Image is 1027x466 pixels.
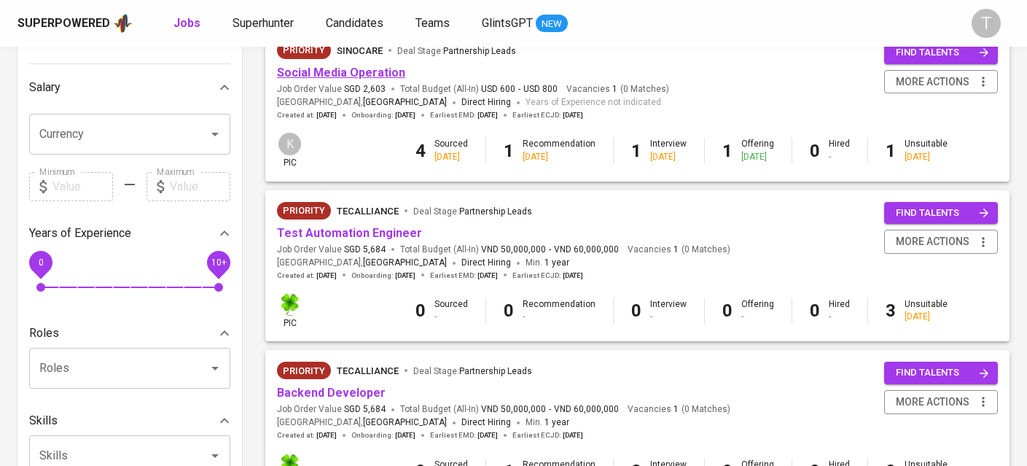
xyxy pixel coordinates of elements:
b: 0 [504,300,514,321]
span: Priority [277,364,331,378]
b: 0 [722,300,733,321]
div: Interview [650,298,687,323]
span: [DATE] [563,430,583,440]
b: 0 [810,141,820,161]
span: Earliest EMD : [430,110,498,120]
div: K [277,131,302,157]
span: more actions [896,393,969,411]
span: 1 [671,403,679,416]
button: find talents [884,202,998,225]
span: [DATE] [395,430,415,440]
button: more actions [884,230,998,254]
span: Direct Hiring [461,97,511,107]
span: USD 600 [481,83,515,96]
div: [DATE] [523,151,595,163]
div: Superpowered [17,15,110,32]
span: Partnership Leads [459,206,532,217]
div: Unsuitable [905,298,948,323]
span: [DATE] [316,110,337,120]
div: Interview [650,138,687,163]
span: Onboarding : [351,110,415,120]
span: [GEOGRAPHIC_DATA] , [277,256,447,271]
span: Priority [277,43,331,58]
div: New Job received from Demand Team [277,362,331,379]
span: Earliest ECJD : [512,430,583,440]
span: Onboarding : [351,430,415,440]
b: 3 [886,300,896,321]
button: Open [205,446,225,466]
div: Offering [741,298,774,323]
span: - [549,403,551,416]
span: - [518,83,520,96]
a: Backend Developer [277,386,386,400]
a: Teams [415,15,453,33]
button: Open [205,124,225,144]
div: - [829,151,850,163]
b: 0 [631,300,641,321]
span: Created at : [277,271,337,281]
b: 1 [631,141,641,161]
span: Vacancies ( 0 Matches ) [566,83,669,96]
span: Candidates [326,16,383,30]
span: Priority [277,203,331,218]
span: Created at : [277,430,337,440]
span: [DATE] [395,110,415,120]
a: GlintsGPT NEW [482,15,568,33]
span: Earliest ECJD : [512,271,583,281]
img: f9493b8c-82b8-4f41-8722-f5d69bb1b761.jpg [278,293,301,316]
span: [DATE] [563,271,583,281]
span: TecAlliance [337,206,399,217]
span: Total Budget (All-In) [400,244,619,256]
div: - [650,311,687,323]
span: Earliest EMD : [430,430,498,440]
button: more actions [884,390,998,414]
span: [GEOGRAPHIC_DATA] [363,256,447,271]
p: Years of Experience [29,225,131,242]
div: - [434,311,468,323]
button: find talents [884,42,998,64]
span: Earliest EMD : [430,271,498,281]
div: Recommendation [523,138,595,163]
span: Teams [415,16,450,30]
b: 4 [415,141,426,161]
span: SGD 5,684 [344,403,386,416]
p: Roles [29,325,59,342]
span: VND 60,000,000 [554,244,619,256]
span: Deal Stage : [413,206,532,217]
div: Sourced [434,138,468,163]
span: Direct Hiring [461,257,511,268]
span: [DATE] [477,271,498,281]
b: Jobs [173,16,200,30]
span: more actions [896,73,969,91]
div: [DATE] [905,151,948,163]
div: New Job received from Demand Team [277,202,331,220]
span: 1 [671,244,679,256]
div: Unsuitable [905,138,948,163]
div: New Job received from Demand Team [277,42,331,59]
span: Job Order Value [277,83,386,96]
span: [DATE] [477,110,498,120]
span: VND 50,000,000 [481,244,546,256]
a: Jobs [173,15,203,33]
input: Value [170,172,230,201]
span: SGD 2,603 [344,83,386,96]
button: more actions [884,70,998,94]
button: Open [205,358,225,378]
span: [DATE] [477,430,498,440]
a: Test Automation Engineer [277,226,422,240]
span: [DATE] [395,271,415,281]
span: [GEOGRAPHIC_DATA] [363,416,447,430]
span: GlintsGPT [482,16,533,30]
div: Recommendation [523,298,595,323]
span: 1 [610,83,617,96]
span: Deal Stage : [397,46,516,56]
div: [DATE] [741,151,774,163]
b: 0 [415,300,426,321]
span: Onboarding : [351,271,415,281]
span: find talents [896,365,989,381]
input: Value [52,172,113,201]
div: - [741,311,774,323]
div: [DATE] [434,151,468,163]
b: 1 [504,141,514,161]
div: - [523,311,595,323]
